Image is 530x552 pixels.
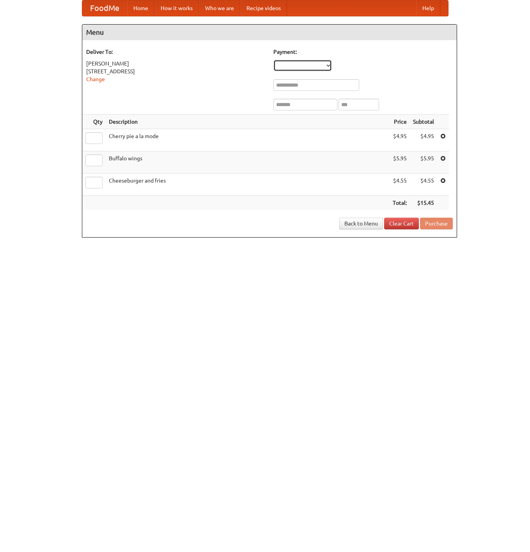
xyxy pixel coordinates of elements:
[86,48,266,56] h5: Deliver To:
[127,0,154,16] a: Home
[410,115,437,129] th: Subtotal
[86,67,266,75] div: [STREET_ADDRESS]
[82,0,127,16] a: FoodMe
[410,196,437,210] th: $15.45
[390,129,410,151] td: $4.95
[273,48,453,56] h5: Payment:
[86,60,266,67] div: [PERSON_NAME]
[106,129,390,151] td: Cherry pie a la mode
[384,218,419,229] a: Clear Cart
[339,218,383,229] a: Back to Menu
[154,0,199,16] a: How it works
[390,115,410,129] th: Price
[416,0,440,16] a: Help
[106,115,390,129] th: Description
[199,0,240,16] a: Who we are
[420,218,453,229] button: Purchase
[410,129,437,151] td: $4.95
[82,25,457,40] h4: Menu
[106,151,390,174] td: Buffalo wings
[106,174,390,196] td: Cheeseburger and fries
[390,196,410,210] th: Total:
[390,174,410,196] td: $4.55
[410,151,437,174] td: $5.95
[240,0,287,16] a: Recipe videos
[82,115,106,129] th: Qty
[390,151,410,174] td: $5.95
[86,76,105,82] a: Change
[410,174,437,196] td: $4.55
